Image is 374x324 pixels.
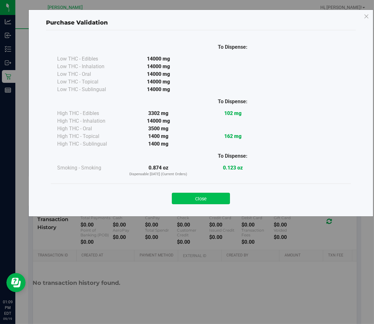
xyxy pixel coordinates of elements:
[57,78,121,86] div: Low THC - Topical
[57,110,121,117] div: High THC - Edibles
[57,133,121,140] div: High THC - Topical
[121,140,195,148] div: 1400 mg
[195,152,270,160] div: To Dispense:
[57,70,121,78] div: Low THC - Oral
[121,164,195,177] div: 0.874 oz
[121,78,195,86] div: 14000 mg
[57,63,121,70] div: Low THC - Inhalation
[46,19,108,26] span: Purchase Validation
[121,86,195,93] div: 14000 mg
[172,193,230,204] button: Close
[57,125,121,133] div: High THC - Oral
[224,110,241,116] strong: 102 mg
[224,133,241,139] strong: 162 mg
[121,172,195,177] p: Dispensable [DATE] (Current Orders)
[57,86,121,93] div: Low THC - Sublingual
[223,165,243,171] strong: 0.123 oz
[57,140,121,148] div: High THC - Sublingual
[121,70,195,78] div: 14000 mg
[57,164,121,172] div: Smoking - Smoking
[57,55,121,63] div: Low THC - Edibles
[6,273,26,292] iframe: Resource center
[121,125,195,133] div: 3500 mg
[121,117,195,125] div: 14000 mg
[121,63,195,70] div: 14000 mg
[195,43,270,51] div: To Dispense:
[195,98,270,105] div: To Dispense:
[121,55,195,63] div: 14000 mg
[121,133,195,140] div: 1400 mg
[121,110,195,117] div: 3302 mg
[57,117,121,125] div: High THC - Inhalation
